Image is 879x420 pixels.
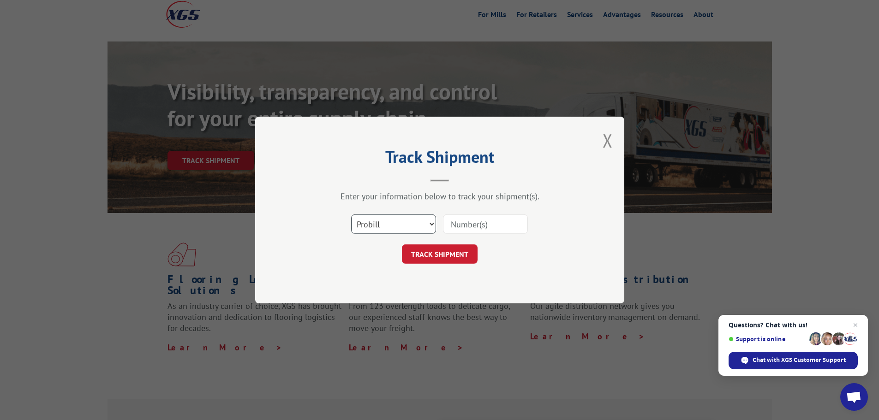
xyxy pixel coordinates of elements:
[840,383,868,411] div: Open chat
[603,128,613,153] button: Close modal
[301,150,578,168] h2: Track Shipment
[753,356,846,364] span: Chat with XGS Customer Support
[850,319,861,331] span: Close chat
[729,336,806,343] span: Support is online
[301,191,578,201] div: Enter your information below to track your shipment(s).
[729,352,858,369] div: Chat with XGS Customer Support
[443,214,528,234] input: Number(s)
[729,321,858,329] span: Questions? Chat with us!
[402,244,478,264] button: TRACK SHIPMENT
